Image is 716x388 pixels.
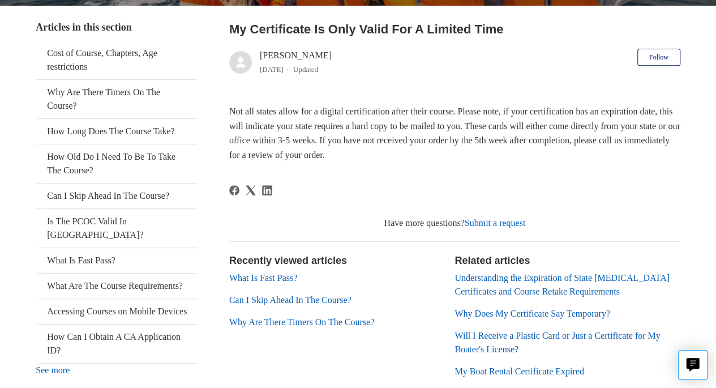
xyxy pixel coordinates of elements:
a: Submit a request [465,218,526,228]
time: 03/21/2024, 11:26 [260,65,284,74]
a: Why Are There Timers On The Course? [229,317,374,327]
a: Is The PCOC Valid In [GEOGRAPHIC_DATA]? [36,209,197,248]
a: Can I Skip Ahead In The Course? [229,295,351,305]
a: What Is Fast Pass? [36,248,197,273]
svg: Share this page on Facebook [229,185,239,195]
a: Why Are There Timers On The Course? [36,80,197,118]
a: Why Does My Certificate Say Temporary? [455,309,610,318]
a: Will I Receive a Plastic Card or Just a Certificate for My Boater's License? [455,331,660,354]
a: How Can I Obtain A CA Application ID? [36,325,197,363]
a: Understanding the Expiration of State [MEDICAL_DATA] Certificates and Course Retake Requirements [455,273,670,296]
div: [PERSON_NAME] [260,49,332,76]
li: Updated [293,65,318,74]
a: Can I Skip Ahead In The Course? [36,184,197,208]
a: What Is Fast Pass? [229,273,297,283]
svg: Share this page on LinkedIn [262,185,272,195]
div: Have more questions? [229,216,680,230]
a: X Corp [246,185,256,195]
h2: My Certificate Is Only Valid For A Limited Time [229,20,680,39]
a: What Are The Course Requirements? [36,274,197,299]
a: Facebook [229,185,239,195]
a: See more [36,365,70,375]
h2: Recently viewed articles [229,253,443,268]
a: How Long Does The Course Take? [36,119,197,144]
button: Live chat [678,350,708,380]
a: Accessing Courses on Mobile Devices [36,299,197,324]
a: My Boat Rental Certificate Expired [455,366,584,376]
p: Not all states allow for a digital certification after their course. Please note, if your certifi... [229,104,680,162]
a: How Old Do I Need To Be To Take The Course? [36,144,197,183]
span: Articles in this section [36,22,131,33]
button: Follow Article [637,49,680,66]
h2: Related articles [455,253,680,268]
svg: Share this page on X Corp [246,185,256,195]
a: Cost of Course, Chapters, Age restrictions [36,41,197,79]
a: LinkedIn [262,185,272,195]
